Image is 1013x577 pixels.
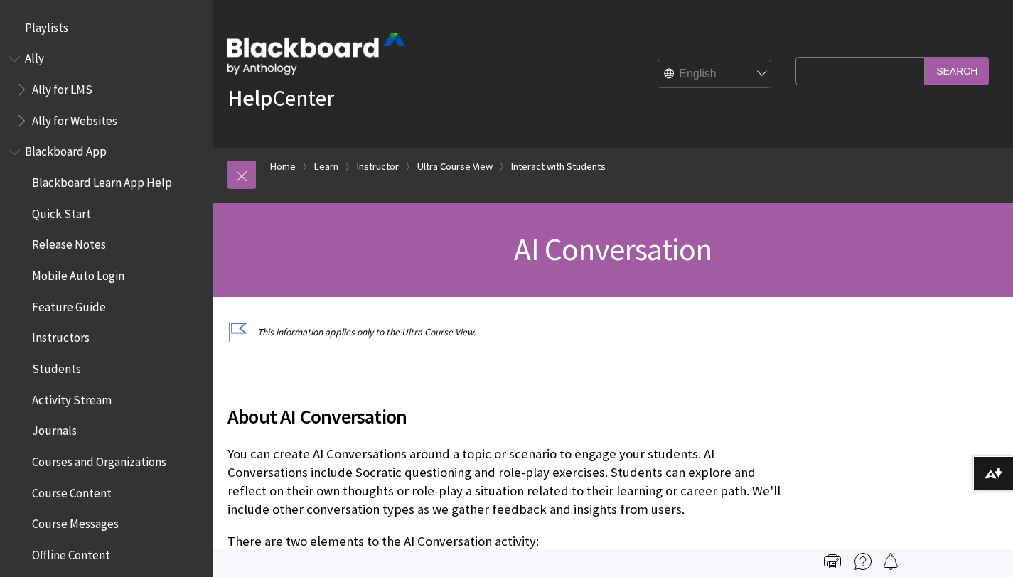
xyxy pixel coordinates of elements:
select: Site Language Selector [658,60,772,89]
span: Instructors [32,326,90,345]
img: Print [824,553,841,570]
span: Ally for LMS [32,77,92,97]
nav: Book outline for Anthology Ally Help [9,47,205,133]
a: Ultra Course View [417,158,493,176]
span: Quick Start [32,202,91,221]
p: This information applies only to the Ultra Course View. [227,325,788,339]
span: Students [32,357,81,376]
p: You can create AI Conversations around a topic or scenario to engage your students. AI Conversati... [227,445,788,519]
span: Ally for Websites [32,109,117,128]
img: Follow this page [882,553,899,570]
p: There are two elements to the AI Conversation activity: [227,532,788,551]
span: Blackboard App [25,140,107,159]
span: Offline Content [32,543,110,562]
span: Playlists [25,16,68,35]
span: Course Content [32,481,112,500]
img: Blackboard by Anthology [227,33,405,75]
strong: Help [227,84,272,112]
a: Interact with Students [511,158,606,176]
span: AI Conversation [514,230,712,269]
span: Activity Stream [32,388,112,407]
nav: Book outline for Playlists [9,16,205,40]
a: HelpCenter [227,84,334,112]
a: Instructor [357,158,399,176]
a: Learn [314,158,338,176]
a: Home [270,158,296,176]
input: Search [925,57,989,85]
span: Release Notes [32,233,106,252]
span: Journals [32,419,77,438]
span: Feature Guide [32,295,106,314]
span: Courses and Organizations [32,450,166,469]
span: Course Messages [32,512,119,532]
span: Blackboard Learn App Help [32,171,172,190]
span: Ally [25,47,44,66]
span: About AI Conversation [227,401,788,431]
span: Mobile Auto Login [32,264,124,283]
img: More help [854,553,872,570]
